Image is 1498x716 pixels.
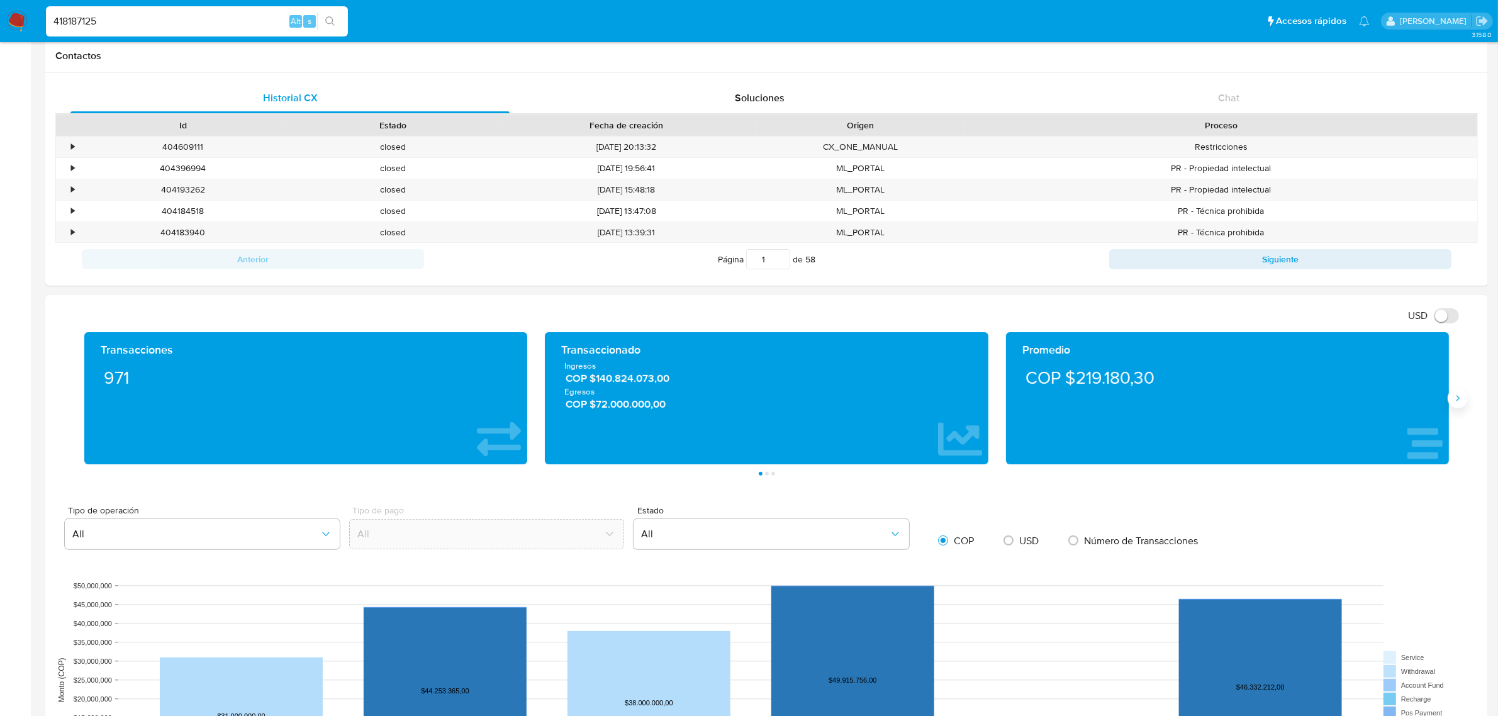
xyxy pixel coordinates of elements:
div: PR - Propiedad intelectual [965,179,1477,200]
div: PR - Técnica prohibida [965,201,1477,221]
span: s [308,15,311,27]
div: Estado [296,119,488,131]
h1: Contactos [55,50,1478,62]
div: closed [288,201,497,221]
div: • [71,162,74,174]
span: Accesos rápidos [1276,14,1346,28]
div: PR - Técnica prohibida [965,222,1477,243]
span: 3.158.0 [1472,30,1492,40]
div: 404183940 [78,222,288,243]
span: Página de [718,249,815,269]
button: Anterior [82,249,424,269]
div: [DATE] 20:13:32 [498,137,756,157]
a: Notificaciones [1359,16,1370,26]
button: search-icon [317,13,343,30]
div: • [71,141,74,153]
div: CX_ONE_MANUAL [756,137,965,157]
div: ML_PORTAL [756,222,965,243]
span: Soluciones [735,91,785,105]
div: • [71,227,74,238]
p: juan.montanobonaga@mercadolibre.com.co [1400,15,1471,27]
span: Historial CX [263,91,318,105]
div: [DATE] 13:47:08 [498,201,756,221]
div: closed [288,137,497,157]
div: ML_PORTAL [756,179,965,200]
div: Id [87,119,279,131]
div: Fecha de creación [506,119,747,131]
span: Chat [1218,91,1239,105]
a: Salir [1475,14,1489,28]
div: closed [288,179,497,200]
div: 404193262 [78,179,288,200]
div: ML_PORTAL [756,201,965,221]
button: Siguiente [1109,249,1451,269]
div: • [71,205,74,217]
div: closed [288,158,497,179]
div: ML_PORTAL [756,158,965,179]
div: 404609111 [78,137,288,157]
div: [DATE] 19:56:41 [498,158,756,179]
span: Alt [291,15,301,27]
input: Buscar usuario o caso... [46,13,348,30]
div: Restricciones [965,137,1477,157]
div: 404184518 [78,201,288,221]
div: 404396994 [78,158,288,179]
div: PR - Propiedad intelectual [965,158,1477,179]
div: [DATE] 13:39:31 [498,222,756,243]
div: closed [288,222,497,243]
div: • [71,184,74,196]
span: 58 [805,253,815,266]
div: Proceso [974,119,1468,131]
div: [DATE] 15:48:18 [498,179,756,200]
div: Origen [764,119,956,131]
